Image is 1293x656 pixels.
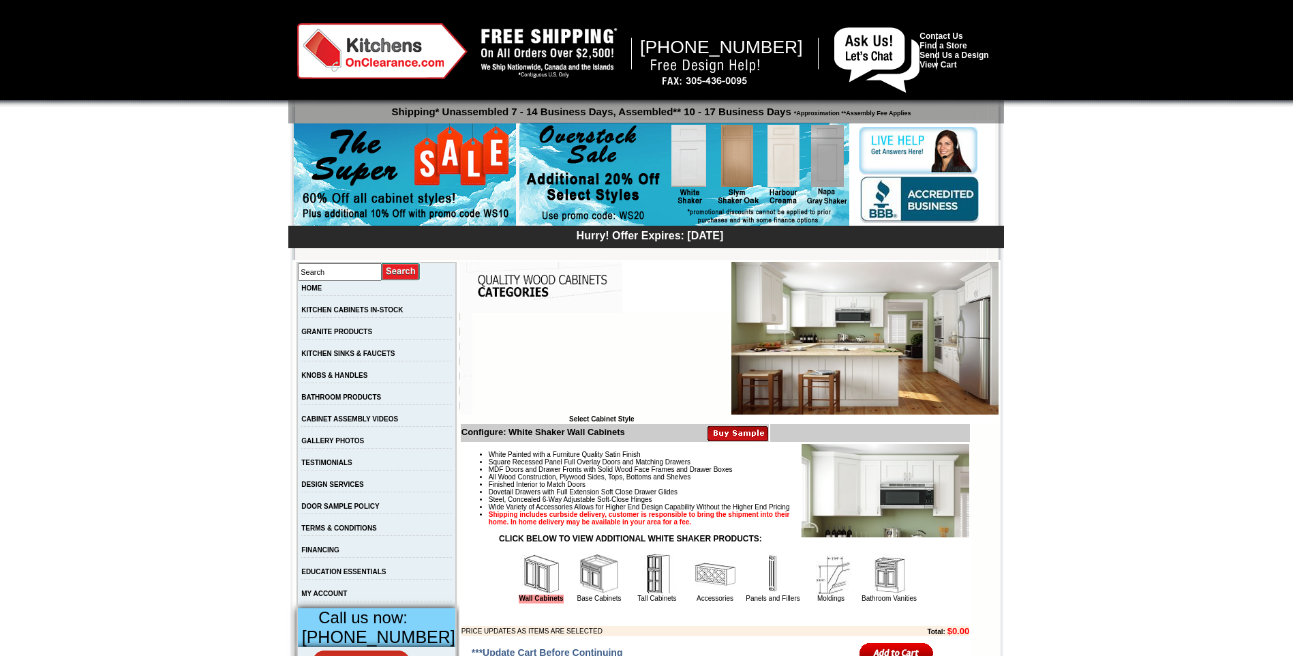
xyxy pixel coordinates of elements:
a: KNOBS & HANDLES [301,372,367,379]
a: TERMS & CONDITIONS [301,524,377,532]
a: Moldings [817,595,845,602]
img: Accessories [695,554,735,595]
b: $0.00 [947,626,970,636]
strong: CLICK BELOW TO VIEW ADDITIONAL WHITE SHAKER PRODUCTS: [499,534,762,543]
a: Bathroom Vanities [862,595,917,602]
a: Tall Cabinets [637,595,676,602]
a: FINANCING [301,546,339,554]
span: [PHONE_NUMBER] [302,627,455,646]
a: MY ACCOUNT [301,590,347,597]
a: View Cart [919,60,956,70]
a: GALLERY PHOTOS [301,437,364,445]
a: Base Cabinets [577,595,621,602]
a: Send Us a Design [919,50,988,60]
a: Find a Store [919,41,967,50]
li: Steel, Concealed 6-Way Adjustable Soft-Close Hinges [489,496,969,503]
img: Panels and Fillers [752,554,793,595]
a: Accessories [697,595,733,602]
a: HOME [301,284,322,292]
div: Hurry! Offer Expires: [DATE] [295,228,1004,242]
b: Configure: White Shaker Wall Cabinets [461,427,625,437]
li: MDF Doors and Drawer Fronts with Solid Wood Face Frames and Drawer Boxes [489,466,969,473]
a: KITCHEN SINKS & FAUCETS [301,350,395,357]
a: EDUCATION ESSENTIALS [301,568,386,576]
img: Base Cabinets [579,554,620,595]
li: Finished Interior to Match Doors [489,481,969,488]
img: Bathroom Vanities [868,554,909,595]
li: All Wood Construction, Plywood Sides, Tops, Bottoms and Shelves [489,473,969,481]
li: White Painted with a Furniture Quality Satin Finish [489,451,969,458]
img: Wall Cabinets [521,554,562,595]
li: Dovetail Drawers with Full Extension Soft Close Drawer Glides [489,488,969,496]
a: TESTIMONIALS [301,459,352,466]
a: KITCHEN CABINETS IN-STOCK [301,306,403,314]
li: Wide Variety of Accessories Allows for Higher End Design Capability Without the Higher End Pricing [489,503,969,511]
a: CABINET ASSEMBLY VIDEOS [301,415,398,423]
a: Panels and Fillers [746,595,800,602]
a: BATHROOM PRODUCTS [301,393,381,401]
a: DESIGN SERVICES [301,481,364,488]
a: Contact Us [919,31,962,41]
span: Call us now: [318,608,408,627]
input: Submit [382,263,421,281]
img: Kitchens on Clearance Logo [297,23,468,79]
b: Select Cabinet Style [569,415,635,423]
td: PRICE UPDATES AS ITEMS ARE SELECTED [461,626,853,636]
img: Tall Cabinets [637,554,678,595]
li: Square Recessed Panel Full Overlay Doors and Matching Drawers [489,458,969,466]
img: White Shaker [731,262,999,415]
iframe: Browser incompatible [472,313,731,415]
span: *Approximation **Assembly Fee Applies [791,106,911,117]
p: Shipping* Unassembled 7 - 14 Business Days, Assembled** 10 - 17 Business Days [295,100,1004,117]
strong: Shipping includes curbside delivery, customer is responsible to bring the shipment into their hom... [489,511,790,526]
img: Product Image [802,444,969,537]
img: Moldings [810,554,851,595]
b: Total: [927,628,945,636]
a: Wall Cabinets [519,595,563,603]
a: DOOR SAMPLE POLICY [301,503,379,510]
a: GRANITE PRODUCTS [301,328,372,336]
span: [PHONE_NUMBER] [640,37,803,57]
